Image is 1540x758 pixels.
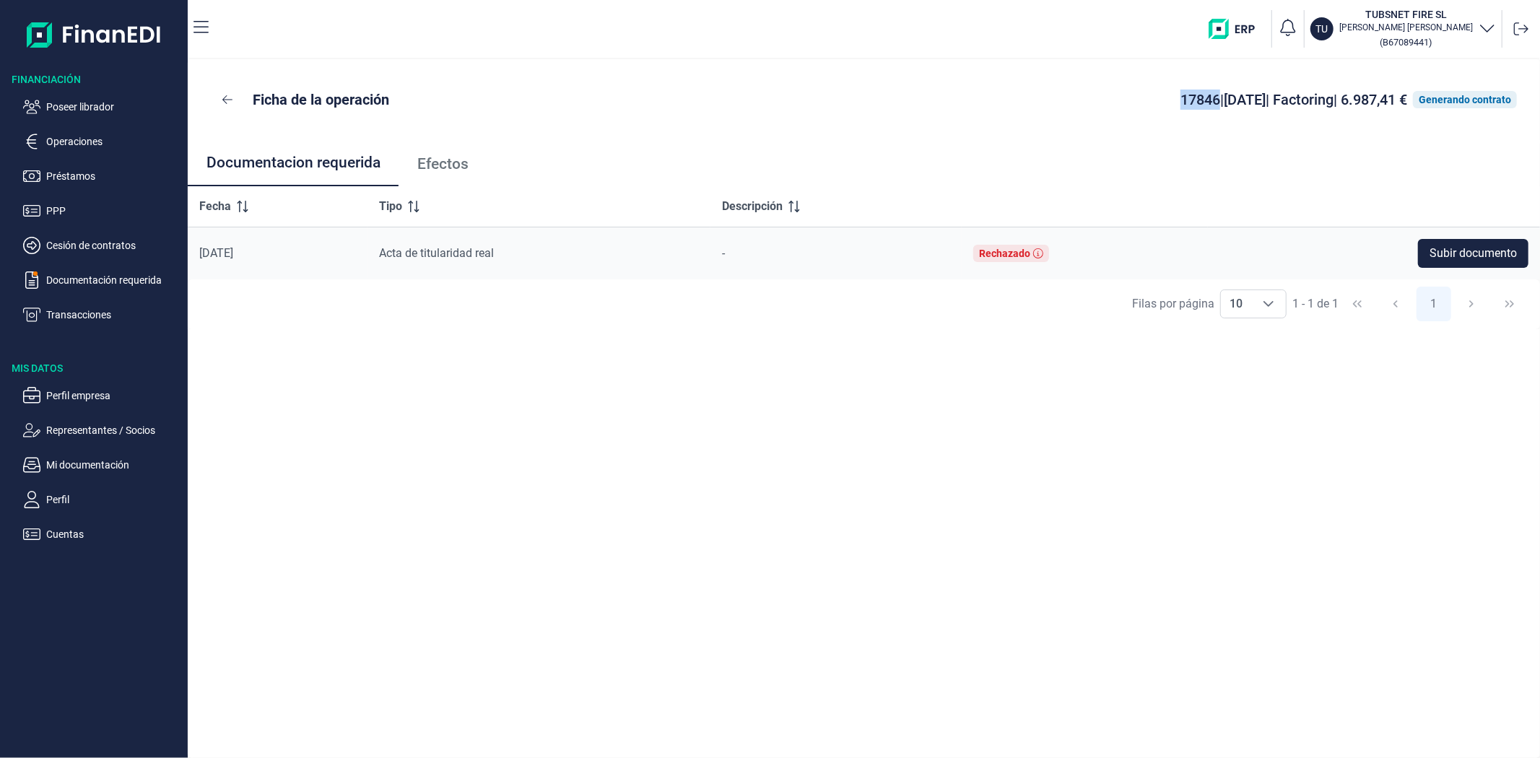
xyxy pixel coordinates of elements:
p: Mi documentación [46,456,182,474]
span: - [722,246,725,260]
p: Poseer librador [46,98,182,116]
div: Filas por página [1132,295,1214,313]
span: Documentacion requerida [206,155,380,170]
button: Next Page [1454,287,1489,321]
span: 10 [1221,290,1251,318]
span: Fecha [199,198,231,215]
button: Préstamos [23,167,182,185]
a: Documentacion requerida [188,140,399,188]
p: PPP [46,202,182,219]
a: Efectos [399,140,487,188]
button: Cesión de contratos [23,237,182,254]
p: Operaciones [46,133,182,150]
button: Previous Page [1378,287,1413,321]
button: Poseer librador [23,98,182,116]
p: Perfil [46,491,182,508]
h3: TUBSNET FIRE SL [1339,7,1473,22]
button: Last Page [1492,287,1527,321]
span: Acta de titularidad real [379,246,494,260]
div: Rechazado [979,248,1030,259]
p: TU [1316,22,1328,36]
span: Efectos [417,157,469,172]
div: Choose [1251,290,1286,318]
p: Documentación requerida [46,271,182,289]
p: Perfil empresa [46,387,182,404]
p: Cesión de contratos [46,237,182,254]
button: Mi documentación [23,456,182,474]
span: Descripción [722,198,783,215]
div: [DATE] [199,246,356,261]
button: TUTUBSNET FIRE SL[PERSON_NAME] [PERSON_NAME](B67089441) [1310,7,1496,51]
button: Subir documento [1418,239,1528,268]
button: Cuentas [23,526,182,543]
button: Operaciones [23,133,182,150]
p: Transacciones [46,306,182,323]
button: Transacciones [23,306,182,323]
button: Perfil [23,491,182,508]
button: PPP [23,202,182,219]
span: Tipo [379,198,402,215]
p: Préstamos [46,167,182,185]
button: Perfil empresa [23,387,182,404]
button: Representantes / Socios [23,422,182,439]
small: Copiar cif [1380,37,1432,48]
p: Representantes / Socios [46,422,182,439]
div: Generando contrato [1419,94,1511,105]
span: 17846 | [DATE] | Factoring | 6.987,41 € [1180,91,1407,108]
p: [PERSON_NAME] [PERSON_NAME] [1339,22,1473,33]
button: Documentación requerida [23,271,182,289]
img: erp [1209,19,1266,39]
button: Page 1 [1417,287,1451,321]
span: Subir documento [1430,245,1517,262]
img: Logo de aplicación [27,12,162,58]
button: First Page [1340,287,1375,321]
p: Ficha de la operación [253,90,389,110]
span: 1 - 1 de 1 [1292,298,1339,310]
p: Cuentas [46,526,182,543]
